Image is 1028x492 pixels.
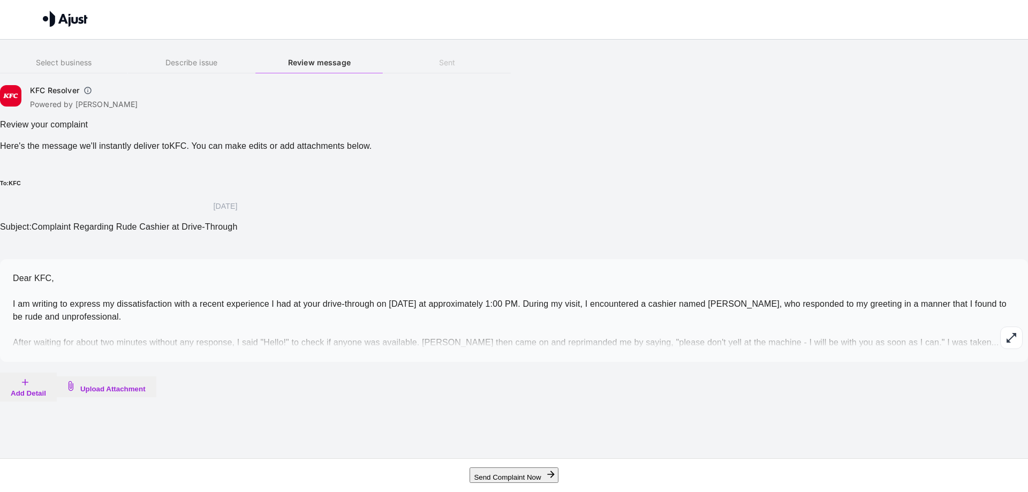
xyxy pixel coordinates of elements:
[255,57,383,69] h6: Review message
[383,57,511,69] h6: Sent
[30,85,79,96] h6: KFC Resolver
[128,57,255,69] h6: Describe issue
[992,338,999,347] span: ...
[470,467,558,483] button: Send Complaint Now
[57,376,156,397] button: Upload Attachment
[43,11,88,27] img: Ajust
[30,99,138,110] p: Powered by [PERSON_NAME]
[13,274,1007,347] span: Dear KFC, I am writing to express my dissatisfaction with a recent experience I had at your drive...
